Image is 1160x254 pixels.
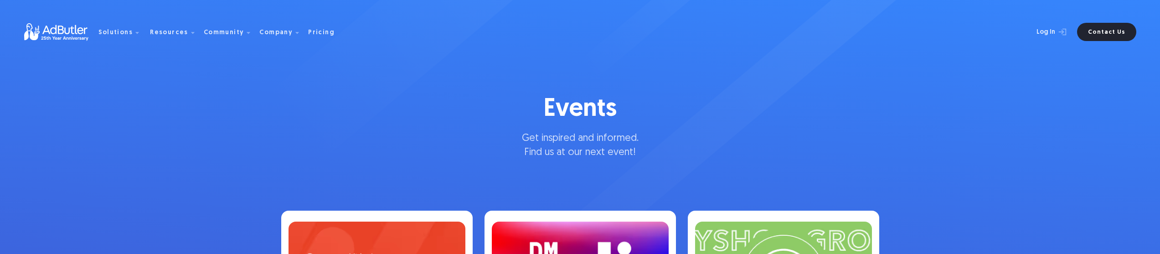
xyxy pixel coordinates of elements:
[98,17,147,47] div: Solutions
[522,92,639,127] h1: Events
[98,30,133,36] div: Solutions
[522,146,639,160] p: Find us at our next event!
[1077,23,1136,41] a: Contact Us
[259,17,306,47] div: Company
[150,17,202,47] div: Resources
[150,30,188,36] div: Resources
[1012,23,1072,41] a: Log In
[204,30,244,36] div: Community
[308,28,342,36] a: Pricing
[204,17,258,47] div: Community
[308,30,335,36] div: Pricing
[259,30,293,36] div: Company
[522,132,639,146] p: Get inspired and informed.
